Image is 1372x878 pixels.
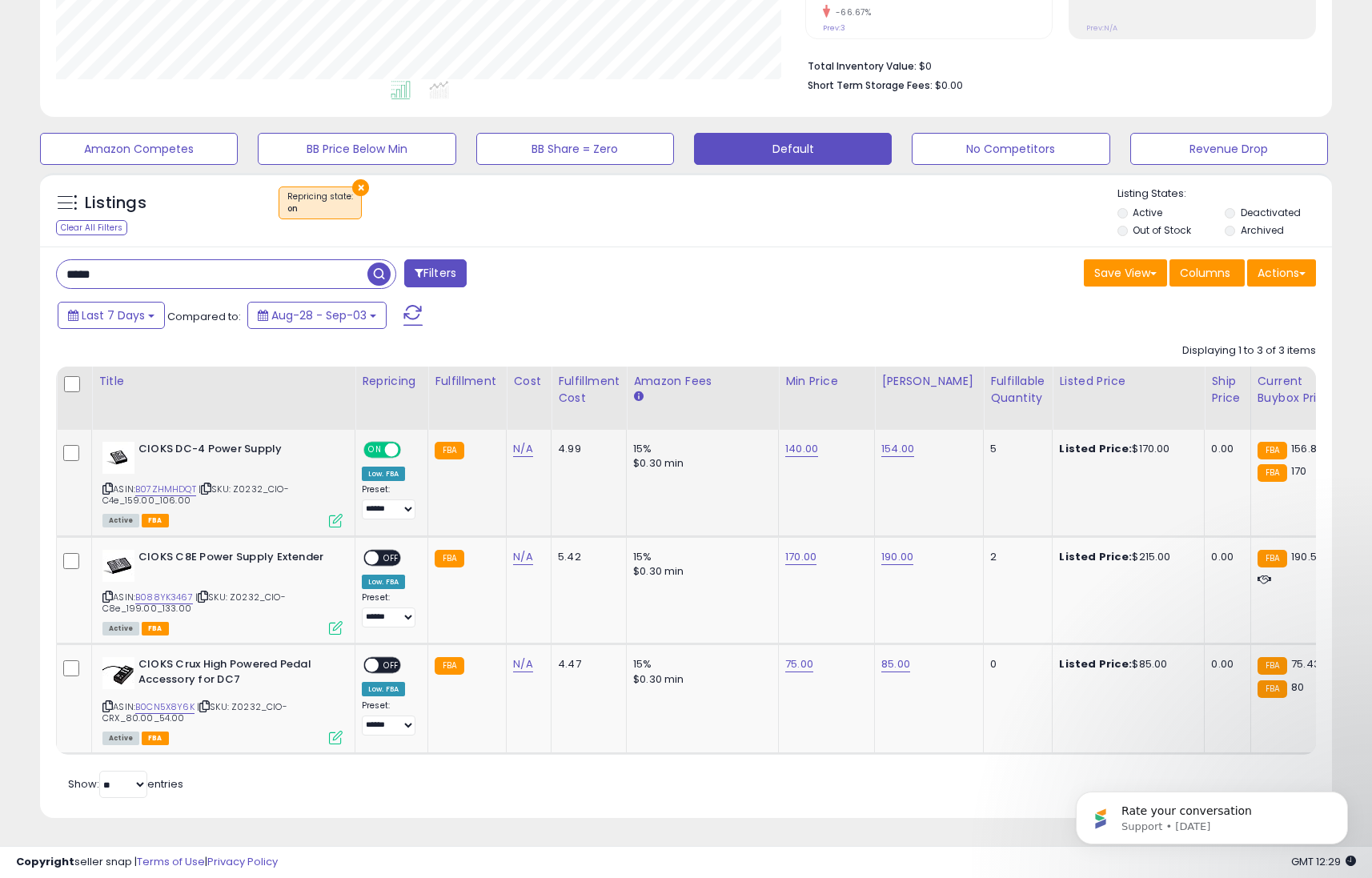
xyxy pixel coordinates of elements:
[785,549,816,565] a: 170.00
[808,55,1304,74] li: $0
[633,373,772,390] div: Amazon Fees
[16,854,74,869] strong: Copyright
[633,657,766,672] div: 15%
[1258,373,1340,407] div: Current Buybox Price
[138,550,333,569] b: CIOKS C8E Power Supply Extender
[476,133,674,165] button: BB Share = Zero
[1211,550,1238,564] div: 0.00
[362,467,405,481] div: Low. FBA
[1258,657,1287,675] small: FBA
[435,550,464,567] small: FBA
[633,564,766,579] div: $0.30 min
[362,575,405,589] div: Low. FBA
[1291,656,1320,672] span: 75.43
[102,732,139,745] span: All listings currently available for purchase on Amazon
[513,373,544,390] div: Cost
[362,592,415,628] div: Preset:
[808,59,917,73] b: Total Inventory Value:
[1133,223,1191,237] label: Out of Stock
[85,192,146,214] h5: Listings
[1291,463,1306,479] span: 170
[633,672,766,687] div: $0.30 min
[1211,657,1238,672] div: 0.00
[435,442,464,459] small: FBA
[633,550,766,564] div: 15%
[137,854,205,869] a: Terms of Use
[1182,343,1316,359] div: Displaying 1 to 3 of 3 items
[365,443,385,456] span: ON
[1059,550,1192,564] div: $215.00
[98,373,348,390] div: Title
[362,484,415,520] div: Preset:
[881,656,910,672] a: 85.00
[102,591,286,615] span: | SKU: Z0232_CIO-C8e_199.00_133.00
[102,550,134,582] img: 316-K004d7L._SL40_.jpg
[435,657,464,675] small: FBA
[102,442,134,474] img: 3148CAYdGfL._SL40_.jpg
[990,550,1040,564] div: 2
[881,441,914,457] a: 154.00
[271,307,367,323] span: Aug-28 - Sep-03
[1241,223,1284,237] label: Archived
[1059,656,1132,672] b: Listed Price:
[56,220,127,235] div: Clear All Filters
[633,390,643,404] small: Amazon Fees.
[558,442,614,456] div: 4.99
[138,442,333,461] b: CIOKS DC-4 Power Supply
[1211,373,1243,407] div: Ship Price
[102,514,139,527] span: All listings currently available for purchase on Amazon
[102,483,289,507] span: | SKU: Z0232_CIO-C4e_159.00_106.00
[830,6,872,18] small: -66.67%
[1117,186,1332,202] p: Listing States:
[82,307,145,323] span: Last 7 Days
[68,776,183,792] span: Show: entries
[1291,549,1324,564] span: 190.54
[990,657,1040,672] div: 0
[912,133,1109,165] button: No Competitors
[1084,259,1167,287] button: Save View
[258,133,455,165] button: BB Price Below Min
[785,656,813,672] a: 75.00
[362,700,415,736] div: Preset:
[513,441,532,457] a: N/A
[1059,657,1192,672] div: $85.00
[935,78,963,93] span: $0.00
[102,550,343,634] div: ASIN:
[990,373,1045,407] div: Fulfillable Quantity
[40,133,238,165] button: Amazon Competes
[881,373,977,390] div: [PERSON_NAME]
[1241,206,1301,219] label: Deactivated
[1180,265,1230,281] span: Columns
[135,700,195,714] a: B0CN5X8Y6K
[633,442,766,456] div: 15%
[1258,680,1287,698] small: FBA
[1247,259,1316,287] button: Actions
[808,78,933,92] b: Short Term Storage Fees:
[694,133,892,165] button: Default
[142,622,169,635] span: FBA
[823,23,845,33] small: Prev: 3
[362,373,421,390] div: Repricing
[1059,373,1197,390] div: Listed Price
[102,442,343,526] div: ASIN:
[1059,442,1192,456] div: $170.00
[513,656,532,672] a: N/A
[379,551,404,564] span: OFF
[404,259,467,287] button: Filters
[435,373,499,390] div: Fulfillment
[352,179,369,196] button: ×
[1130,133,1328,165] button: Revenue Drop
[58,302,165,329] button: Last 7 Days
[1059,549,1132,564] b: Listed Price:
[102,700,287,724] span: | SKU: Z0232_CIO-CRX_80.00_54.00
[513,549,532,565] a: N/A
[1258,442,1287,459] small: FBA
[1133,206,1162,219] label: Active
[633,456,766,471] div: $0.30 min
[142,732,169,745] span: FBA
[558,657,614,672] div: 4.47
[138,657,333,691] b: CIOKS Crux High Powered Pedal Accessory for DC7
